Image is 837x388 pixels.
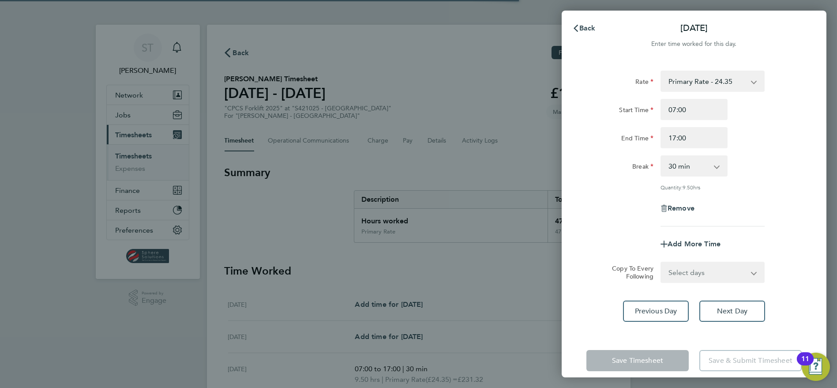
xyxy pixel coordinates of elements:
button: Back [563,19,604,37]
label: Break [632,162,653,173]
div: 11 [801,359,809,370]
button: Next Day [699,301,765,322]
span: Back [579,24,596,32]
span: Remove [668,204,694,212]
div: Quantity: hrs [661,184,765,191]
label: Copy To Every Following [605,264,653,280]
div: Enter time worked for this day. [562,39,826,49]
span: Next Day [717,307,747,316]
span: Previous Day [635,307,677,316]
label: End Time [621,134,653,145]
button: Remove [661,205,694,212]
label: Start Time [619,106,653,117]
label: Rate [635,78,653,88]
input: E.g. 08:00 [661,99,728,120]
span: 9.50 [683,184,693,191]
button: Open Resource Center, 11 new notifications [802,353,830,381]
span: Add More Time [668,240,721,248]
input: E.g. 18:00 [661,127,728,148]
button: Add More Time [661,241,721,248]
p: [DATE] [680,22,708,34]
button: Previous Day [623,301,689,322]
